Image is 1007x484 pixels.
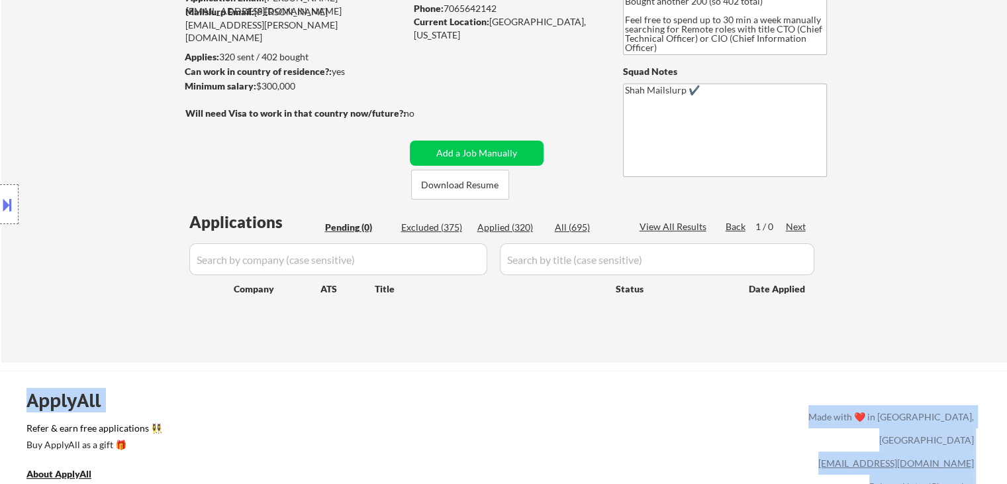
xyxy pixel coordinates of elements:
a: [EMAIL_ADDRESS][DOMAIN_NAME] [818,457,974,469]
input: Search by company (case sensitive) [189,243,487,275]
strong: Will need Visa to work in that country now/future?: [185,107,406,119]
strong: Phone: [414,3,444,14]
a: About ApplyAll [26,467,110,483]
div: Applied (320) [477,221,544,234]
div: Date Applied [749,282,807,296]
div: 7065642142 [414,2,601,15]
div: ApplyAll [26,389,116,412]
div: 1 / 0 [755,220,786,233]
a: Buy ApplyAll as a gift 🎁 [26,438,159,454]
div: Company [234,282,320,296]
div: View All Results [640,220,710,233]
strong: Mailslurp Email: [185,6,254,17]
div: ATS [320,282,375,296]
button: Add a Job Manually [410,141,544,166]
div: $300,000 [185,80,405,93]
div: Back [726,220,747,233]
div: Title [375,282,603,296]
div: Excluded (375) [401,221,467,234]
div: All (695) [555,221,621,234]
strong: Minimum salary: [185,80,256,91]
div: Made with ❤️ in [GEOGRAPHIC_DATA], [GEOGRAPHIC_DATA] [803,405,974,452]
div: Applications [189,214,320,230]
div: Next [786,220,807,233]
strong: Current Location: [414,16,489,27]
strong: Applies: [185,51,219,62]
div: Buy ApplyAll as a gift 🎁 [26,440,159,450]
a: Refer & earn free applications 👯‍♀️ [26,424,532,438]
div: [PERSON_NAME][EMAIL_ADDRESS][PERSON_NAME][DOMAIN_NAME] [185,5,405,44]
div: [GEOGRAPHIC_DATA], [US_STATE] [414,15,601,41]
u: About ApplyAll [26,468,91,479]
div: Pending (0) [325,221,391,234]
div: Squad Notes [623,65,827,78]
div: yes [185,65,401,78]
div: no [404,107,442,120]
strong: Can work in country of residence?: [185,66,332,77]
button: Download Resume [411,170,509,200]
input: Search by title (case sensitive) [500,243,814,275]
div: 320 sent / 402 bought [185,50,405,64]
div: Status [616,276,730,300]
